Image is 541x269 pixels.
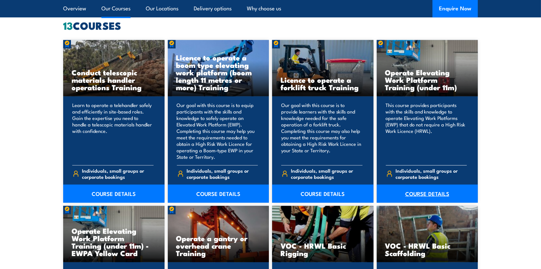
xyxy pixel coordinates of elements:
h3: Operate Elevating Work Platform Training (under 11m) - EWPA Yellow Card [72,227,156,257]
a: COURSE DETAILS [63,185,165,203]
h2: COURSES [63,21,478,30]
h3: Operate a gantry or overhead crane Training [176,234,261,257]
h3: Licence to operate a boom type elevating work platform (boom length 11 metres or more) Training [176,54,261,91]
span: Individuals, small groups or corporate bookings [82,167,154,180]
h3: VOC - HRWL Basic Scaffolding [385,242,470,257]
strong: 13 [63,17,73,33]
h3: Licence to operate a forklift truck Training [281,76,365,91]
h3: Operate Elevating Work Platform Training (under 11m) [385,69,470,91]
p: Our goal with this course is to equip participants with the skills and knowledge to safely operat... [177,102,258,160]
p: This course provides participants with the skills and knowledge to operate Elevating Work Platfor... [386,102,467,160]
p: Our goal with this course is to provide learners with the skills and knowledge needed for the saf... [281,102,363,160]
span: Individuals, small groups or corporate bookings [396,167,467,180]
h3: VOC - HRWL Basic Rigging [281,242,365,257]
a: COURSE DETAILS [272,185,374,203]
span: Individuals, small groups or corporate bookings [291,167,363,180]
a: COURSE DETAILS [168,185,269,203]
p: Learn to operate a telehandler safely and efficiently in site-based roles. Gain the expertise you... [72,102,154,160]
h3: Conduct telescopic materials handler operations Training [72,69,156,91]
span: Individuals, small groups or corporate bookings [187,167,258,180]
a: COURSE DETAILS [377,185,478,203]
